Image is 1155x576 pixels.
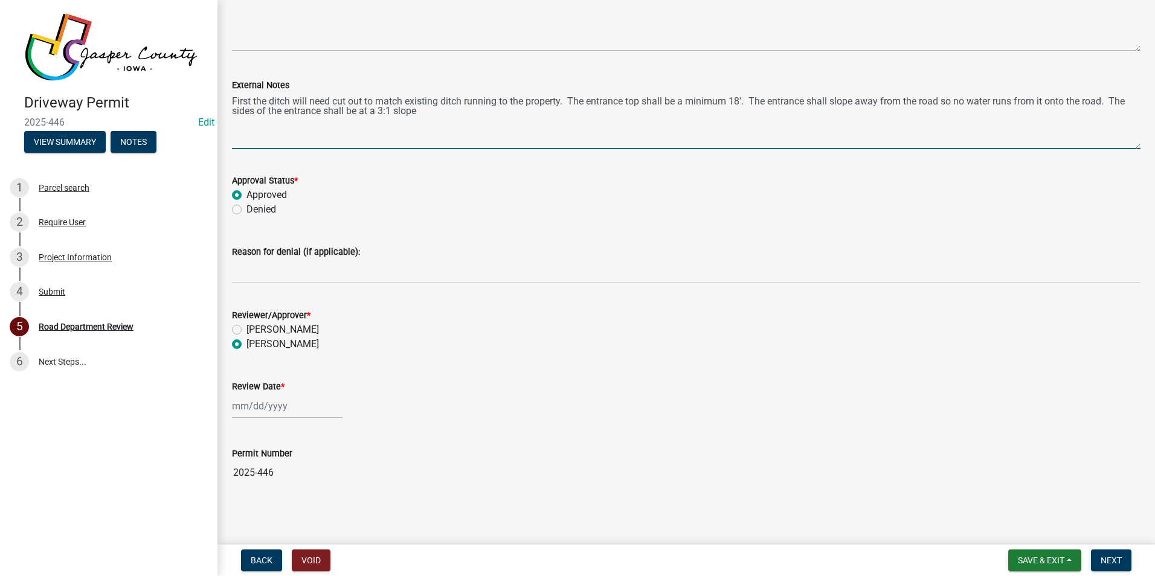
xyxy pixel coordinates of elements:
[232,248,360,257] label: Reason for denial (if applicable):
[232,177,298,185] label: Approval Status
[10,282,29,301] div: 4
[292,549,330,571] button: Void
[39,287,65,296] div: Submit
[251,555,272,565] span: Back
[10,352,29,371] div: 6
[24,117,193,128] span: 2025-446
[241,549,282,571] button: Back
[39,184,89,192] div: Parcel search
[10,213,29,232] div: 2
[10,248,29,267] div: 3
[232,312,310,320] label: Reviewer/Approver
[232,82,289,90] label: External Notes
[24,131,106,153] button: View Summary
[39,253,112,261] div: Project Information
[232,383,285,391] label: Review Date
[111,138,156,147] wm-modal-confirm: Notes
[10,317,29,336] div: 5
[1091,549,1131,571] button: Next
[39,322,134,331] div: Road Department Review
[39,218,86,226] div: Require User
[232,394,343,418] input: mm/dd/yyyy
[24,94,208,112] h4: Driveway Permit
[1101,555,1122,565] span: Next
[1018,555,1064,565] span: Save & Exit
[246,188,287,202] label: Approved
[10,178,29,197] div: 1
[232,450,292,458] label: Permit Number
[24,138,106,147] wm-modal-confirm: Summary
[198,117,214,128] a: Edit
[246,322,319,337] label: [PERSON_NAME]
[246,337,319,351] label: [PERSON_NAME]
[24,13,198,82] img: Jasper County, Iowa
[111,131,156,153] button: Notes
[198,117,214,128] wm-modal-confirm: Edit Application Number
[246,202,276,217] label: Denied
[1008,549,1081,571] button: Save & Exit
